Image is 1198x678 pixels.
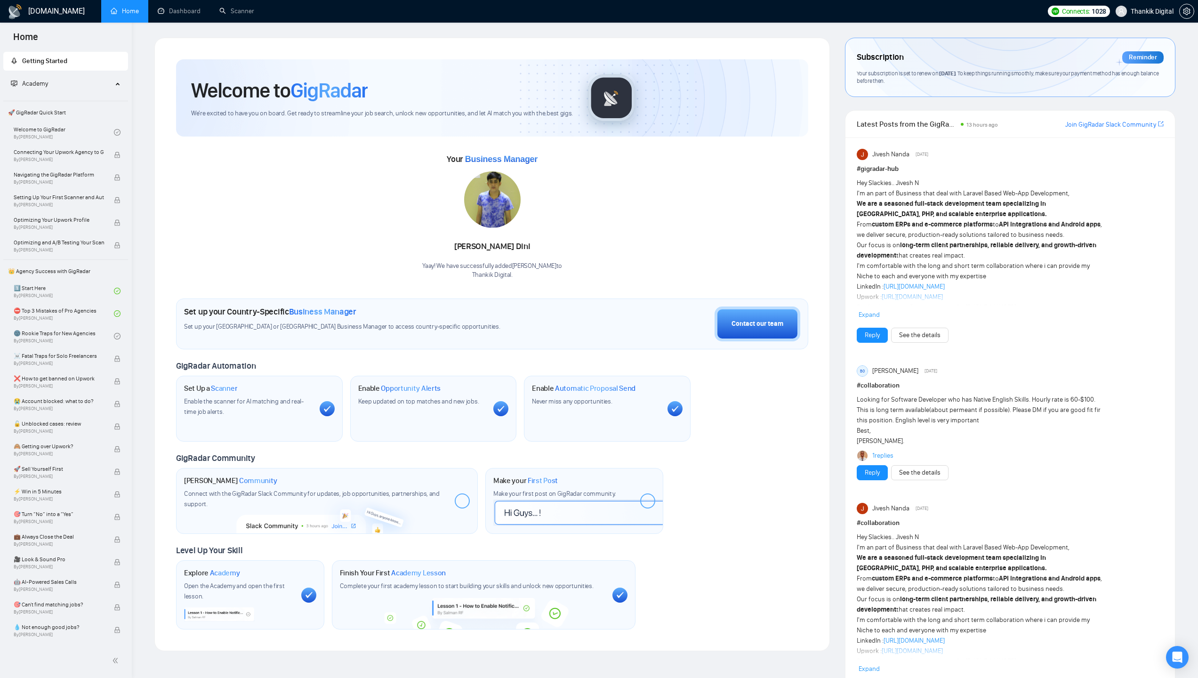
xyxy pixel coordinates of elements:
span: By [PERSON_NAME] [14,519,104,525]
span: lock [114,242,121,249]
li: Getting Started [3,52,128,71]
strong: custom ERPs and e-commerce platforms [872,574,993,582]
span: lock [114,446,121,452]
span: Academy [22,80,48,88]
a: export [1158,120,1164,129]
h1: Set Up a [184,384,237,393]
span: setting [1180,8,1194,15]
span: lock [114,152,121,158]
span: Complete your first academy lesson to start building your skills and unlock new opportunities. [340,582,594,590]
span: check-circle [114,129,121,136]
span: 🔓 Unblocked cases: review [14,419,104,428]
img: Jivesh Nanda [857,149,868,160]
span: GigRadar Community [176,453,255,463]
span: Keep updated on top matches and new jobs. [358,397,479,405]
a: Reply [865,468,880,478]
span: double-left [112,656,121,665]
span: Automatic Proposal Send [555,384,635,393]
a: Reply [865,330,880,340]
h1: # collaboration [857,518,1164,528]
span: ☠️ Fatal Traps for Solo Freelancers [14,351,104,361]
div: Open Intercom Messenger [1166,646,1189,669]
span: Expand [859,665,880,673]
h1: # collaboration [857,380,1164,391]
h1: Make your [493,476,558,485]
div: [PERSON_NAME] Dini [422,239,562,255]
span: By [PERSON_NAME] [14,564,104,570]
span: By [PERSON_NAME] [14,632,104,638]
span: By [PERSON_NAME] [14,383,104,389]
span: Connects: [1062,6,1090,16]
a: homeHome [111,7,139,15]
span: user [1118,8,1125,15]
span: By [PERSON_NAME] [14,474,104,479]
span: 💼 Always Close the Deal [14,532,104,541]
h1: Finish Your First [340,568,446,578]
span: By [PERSON_NAME] [14,587,104,592]
img: 1700136780251-IMG-20231106-WA0046.jpg [464,171,521,228]
a: [URL][DOMAIN_NAME] [884,282,945,291]
span: check-circle [114,288,121,294]
span: Connecting Your Upwork Agency to GigRadar [14,147,104,157]
a: [URL][DOMAIN_NAME] [882,293,943,301]
a: 1️⃣ Start HereBy[PERSON_NAME] [14,281,114,301]
a: setting [1179,8,1194,15]
span: Enable the scanner for AI matching and real-time job alerts. [184,397,304,416]
div: Yaay! We have successfully added [PERSON_NAME] to [422,262,562,280]
img: upwork-logo.png [1052,8,1059,15]
span: 🤖 AI-Powered Sales Calls [14,577,104,587]
span: rocket [11,57,17,64]
span: By [PERSON_NAME] [14,541,104,547]
div: Hey Slackies.. Jivesh N I'm an part of Business that deal with Laravel Based Web-App Development,... [857,178,1102,313]
button: See the details [891,465,949,480]
button: Contact our team [715,307,800,341]
h1: Explore [184,568,240,578]
a: Welcome to GigRadarBy[PERSON_NAME] [14,122,114,143]
button: Reply [857,328,888,343]
span: Level Up Your Skill [176,545,242,556]
h1: Enable [358,384,441,393]
h1: # gigradar-hub [857,164,1164,174]
span: Never miss any opportunities. [532,397,612,405]
span: By [PERSON_NAME] [14,202,104,208]
span: export [1158,120,1164,128]
strong: We are a seasoned full-stack development team specializing in [GEOGRAPHIC_DATA], PHP, and scalabl... [857,200,1047,218]
span: lock [114,423,121,430]
span: lock [114,536,121,543]
span: Setting Up Your First Scanner and Auto-Bidder [14,193,104,202]
a: See the details [899,330,941,340]
img: gigradar-logo.png [588,74,635,121]
span: By [PERSON_NAME] [14,225,104,230]
a: See the details [899,468,941,478]
p: Thankik Digital . [422,271,562,280]
span: Opportunity Alerts [381,384,441,393]
span: 🎥 Look & Sound Pro [14,555,104,564]
span: lock [114,491,121,498]
strong: API integrations and Android apps [999,220,1101,228]
span: Optimizing Your Upwork Profile [14,215,104,225]
span: Jivesh Nanda [872,149,909,160]
span: lock [114,627,121,633]
span: We're excited to have you on board. Get ready to streamline your job search, unlock new opportuni... [191,109,573,118]
div: Hey Slackies.. Jivesh N I'm an part of Business that deal with Laravel Based Web-App Development,... [857,532,1102,667]
span: Community [239,476,277,485]
span: Connect with the GigRadar Slack Community for updates, job opportunities, partnerships, and support. [184,490,440,508]
span: lock [114,559,121,565]
span: Make your first post on GigRadar community. [493,490,616,498]
span: lock [114,581,121,588]
span: Optimizing and A/B Testing Your Scanner for Better Results [14,238,104,247]
span: Expand [859,311,880,319]
button: See the details [891,328,949,343]
a: [URL][DOMAIN_NAME] [884,637,945,645]
span: lock [114,468,121,475]
span: Jivesh Nanda [872,503,909,514]
span: Academy [11,80,48,88]
span: By [PERSON_NAME] [14,609,104,615]
span: Your [447,154,538,164]
span: 👑 Agency Success with GigRadar [4,262,127,281]
span: 🚀 Sell Yourself First [14,464,104,474]
span: 🙈 Getting over Upwork? [14,442,104,451]
span: 1028 [1092,6,1106,16]
a: 1replies [872,451,893,460]
span: 🎯 Can't find matching jobs? [14,600,104,609]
